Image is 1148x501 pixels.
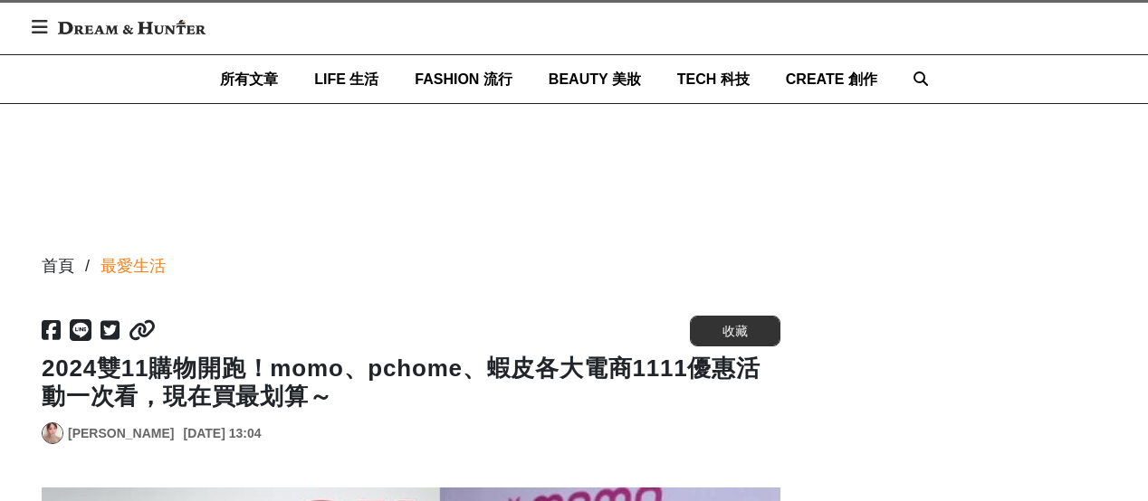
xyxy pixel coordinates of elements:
[100,254,166,279] a: 最愛生活
[786,71,877,87] span: CREATE 創作
[220,55,278,103] a: 所有文章
[415,55,512,103] a: FASHION 流行
[677,55,750,103] a: TECH 科技
[85,254,90,279] div: /
[68,424,174,443] a: [PERSON_NAME]
[314,71,378,87] span: LIFE 生活
[49,11,215,43] img: Dream & Hunter
[690,316,780,346] button: 收藏
[415,71,512,87] span: FASHION 流行
[314,55,378,103] a: LIFE 生活
[786,55,877,103] a: CREATE 創作
[183,424,261,443] div: [DATE] 13:04
[677,71,750,87] span: TECH 科技
[549,71,641,87] span: BEAUTY 美妝
[549,55,641,103] a: BEAUTY 美妝
[220,71,278,87] span: 所有文章
[43,423,62,443] img: Avatar
[42,254,74,279] div: 首頁
[42,422,63,444] a: Avatar
[42,354,780,411] h1: 2024雙11購物開跑！momo、pchome、蝦皮各大電商1111優惠活動一次看，現在買最划算～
